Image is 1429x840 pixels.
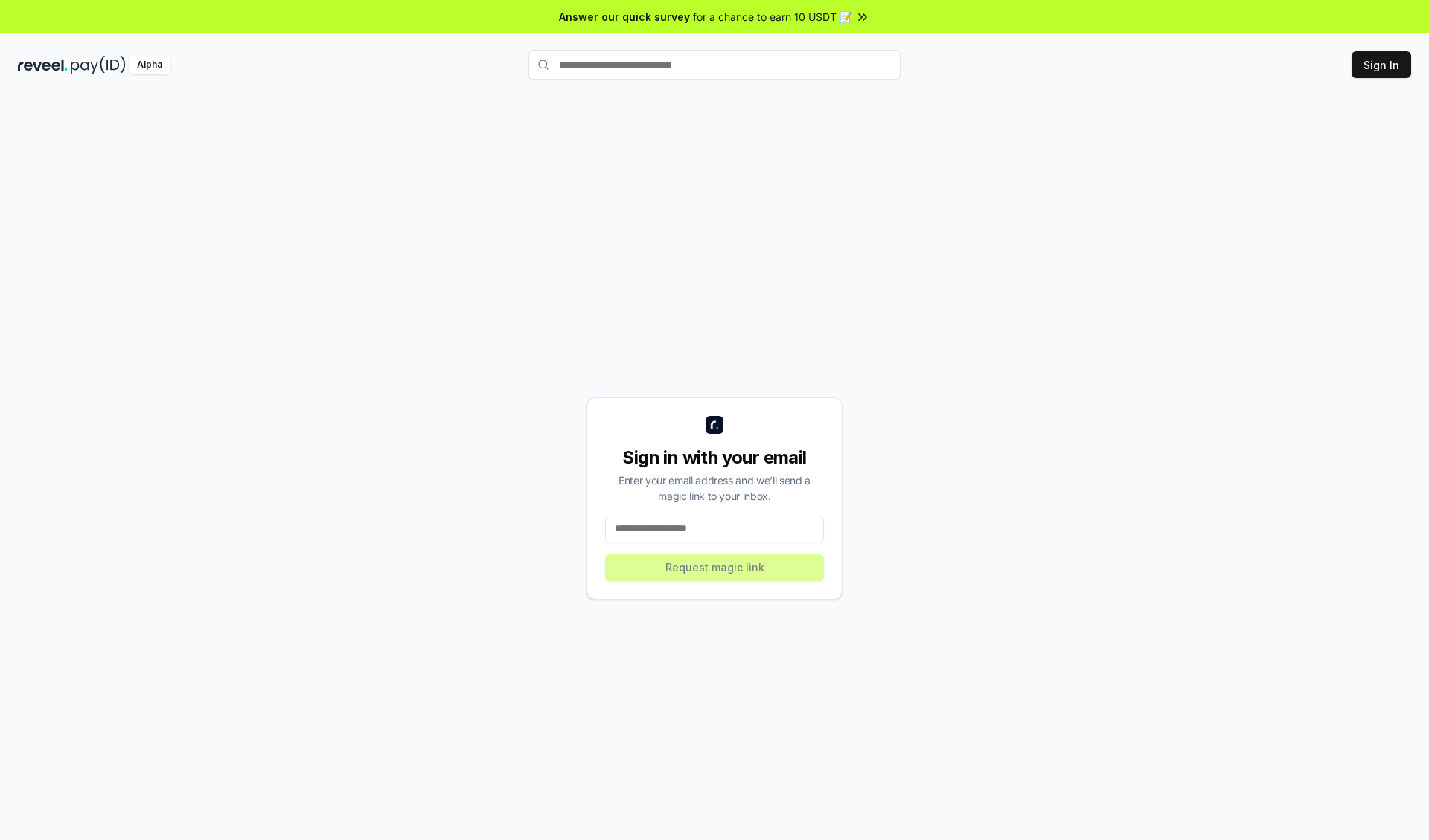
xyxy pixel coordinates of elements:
img: pay_id [71,56,126,74]
div: Enter your email address and we’ll send a magic link to your inbox. [605,472,824,504]
img: reveel_dark [18,56,68,74]
div: Sign in with your email [605,446,824,469]
span: Answer our quick survey [559,9,690,25]
span: for a chance to earn 10 USDT 📝 [693,9,852,25]
button: Sign In [1352,51,1411,78]
div: Alpha [129,56,170,74]
img: logo_small [706,416,723,434]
